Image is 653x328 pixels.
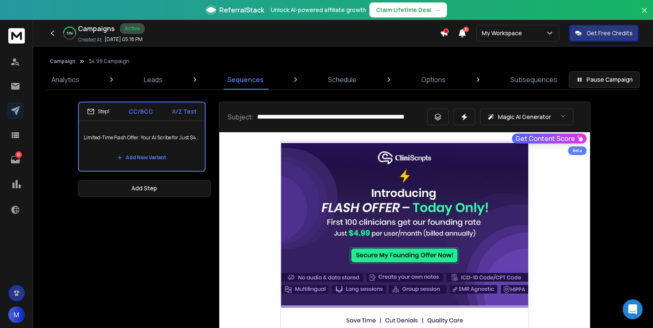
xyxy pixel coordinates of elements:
[89,58,129,65] p: $4.99 Campaign
[480,109,573,125] button: Magic AI Generator
[463,27,469,32] span: 31
[111,149,173,166] button: Add New Variant
[172,107,197,116] p: A/Z Test
[587,29,633,37] p: Get Free Credits
[15,151,22,158] p: 10
[435,6,440,14] span: →
[78,102,206,172] li: Step1CC/BCCA/Z TestLimited-Time Flash Offer: Your AI Scribe for Just $4.99/mo!Add New Variant
[569,25,638,41] button: Get Free Credits
[505,70,562,90] a: Subsequences
[271,6,366,14] p: Unlock AI-powered affiliate growth
[227,75,264,85] p: Sequences
[569,71,640,88] button: Pause Campaign
[7,151,24,168] a: 10
[84,126,200,149] p: Limited-Time Flash Offer: Your AI Scribe for Just $4.99/mo!
[369,2,447,17] button: Claim Lifetime Deal→
[323,70,362,90] a: Schedule
[144,75,163,85] p: Leads
[129,107,153,116] p: CC/BCC
[78,180,211,197] button: Add Step
[482,29,525,37] p: My Workspace
[8,306,25,323] button: M
[51,75,79,85] p: Analytics
[219,5,264,15] span: ReferralStack
[510,75,557,85] p: Subsequences
[139,70,167,90] a: Leads
[78,36,103,43] p: Created At:
[228,112,254,122] p: Subject:
[46,70,84,90] a: Analytics
[623,299,643,319] div: Open Intercom Messenger
[66,31,73,36] p: 53 %
[78,24,115,34] h1: Campaigns
[421,75,446,85] p: Options
[50,58,75,65] button: Campaign
[328,75,357,85] p: Schedule
[512,134,587,143] button: Get Content Score
[498,113,551,121] p: Magic AI Generator
[120,23,145,34] div: Active
[639,5,650,25] button: Close banner
[87,108,109,115] div: Step 1
[416,70,451,90] a: Options
[104,36,143,43] p: [DATE] 05:18 PM
[568,146,587,155] div: Beta
[222,70,269,90] a: Sequences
